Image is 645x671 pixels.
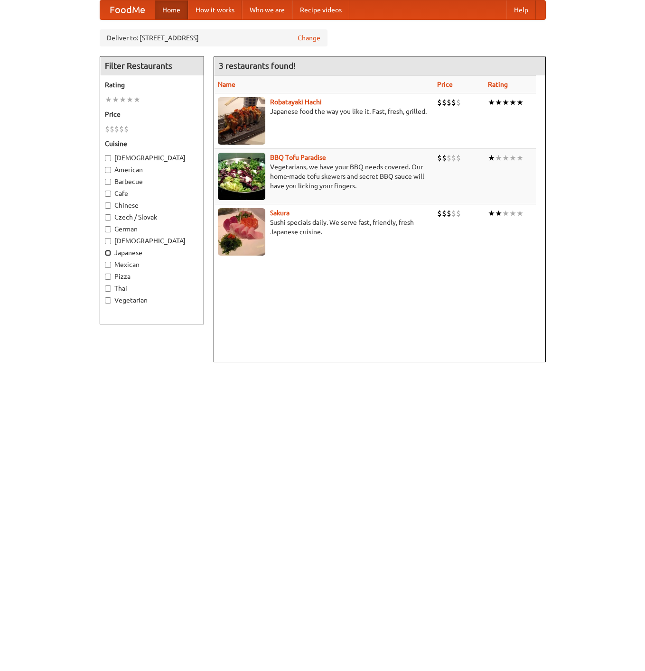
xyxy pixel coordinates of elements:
[516,97,523,108] li: ★
[437,81,453,88] a: Price
[447,208,451,219] li: $
[105,285,111,292] input: Thai
[105,248,199,257] label: Japanese
[218,107,430,116] p: Japanese food the way you like it. Fast, fresh, grilled.
[119,94,126,105] li: ★
[105,260,199,269] label: Mexican
[105,177,199,186] label: Barbecue
[442,208,447,219] li: $
[456,208,461,219] li: $
[105,274,111,280] input: Pizza
[502,208,509,219] li: ★
[488,81,508,88] a: Rating
[270,209,290,217] a: Sakura
[451,97,456,108] li: $
[509,97,516,108] li: ★
[114,124,119,134] li: $
[100,0,155,19] a: FoodMe
[242,0,292,19] a: Who we are
[516,153,523,163] li: ★
[502,97,509,108] li: ★
[105,297,111,303] input: Vegetarian
[105,202,111,209] input: Chinese
[105,295,199,305] label: Vegetarian
[219,61,296,70] ng-pluralize: 3 restaurants found!
[506,0,536,19] a: Help
[105,226,111,232] input: German
[218,153,265,200] img: tofuparadise.jpg
[509,153,516,163] li: ★
[119,124,124,134] li: $
[502,153,509,163] li: ★
[447,97,451,108] li: $
[218,218,430,237] p: Sushi specials daily. We serve fast, friendly, fresh Japanese cuisine.
[100,56,204,75] h4: Filter Restaurants
[105,110,199,119] h5: Price
[495,97,502,108] li: ★
[105,167,111,173] input: American
[516,208,523,219] li: ★
[218,162,430,191] p: Vegetarians, we have your BBQ needs covered. Our home-made tofu skewers and secret BBQ sauce will...
[105,201,199,210] label: Chinese
[105,236,199,246] label: [DEMOGRAPHIC_DATA]
[105,124,110,134] li: $
[105,272,199,281] label: Pizza
[126,94,133,105] li: ★
[105,284,199,293] label: Thai
[105,238,111,244] input: [DEMOGRAPHIC_DATA]
[105,189,199,198] label: Cafe
[456,97,461,108] li: $
[100,29,327,46] div: Deliver to: [STREET_ADDRESS]
[105,214,111,221] input: Czech / Slovak
[218,81,235,88] a: Name
[105,139,199,148] h5: Cuisine
[105,250,111,256] input: Japanese
[270,98,322,106] a: Robatayaki Hachi
[124,124,129,134] li: $
[488,153,495,163] li: ★
[105,165,199,175] label: American
[218,97,265,145] img: robatayaki.jpg
[105,80,199,90] h5: Rating
[105,94,112,105] li: ★
[105,224,199,234] label: German
[456,153,461,163] li: $
[105,155,111,161] input: [DEMOGRAPHIC_DATA]
[110,124,114,134] li: $
[105,212,199,222] label: Czech / Slovak
[218,208,265,256] img: sakura.jpg
[451,153,456,163] li: $
[488,97,495,108] li: ★
[442,97,447,108] li: $
[437,208,442,219] li: $
[451,208,456,219] li: $
[298,33,320,43] a: Change
[442,153,447,163] li: $
[447,153,451,163] li: $
[270,154,326,161] a: BBQ Tofu Paradise
[437,153,442,163] li: $
[133,94,140,105] li: ★
[188,0,242,19] a: How it works
[292,0,349,19] a: Recipe videos
[488,208,495,219] li: ★
[509,208,516,219] li: ★
[155,0,188,19] a: Home
[437,97,442,108] li: $
[105,153,199,163] label: [DEMOGRAPHIC_DATA]
[112,94,119,105] li: ★
[105,262,111,268] input: Mexican
[105,191,111,197] input: Cafe
[105,179,111,185] input: Barbecue
[495,208,502,219] li: ★
[495,153,502,163] li: ★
